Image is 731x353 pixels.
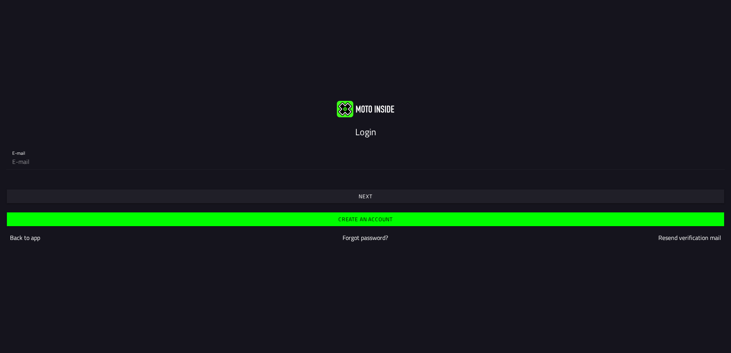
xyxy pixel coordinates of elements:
ion-button: Create an account [7,212,724,226]
a: Forgot password? [343,233,388,242]
a: Resend verification mail [658,233,721,242]
ion-text: Next [359,194,372,199]
input: E-mail [12,154,719,169]
ion-text: Login [355,125,376,139]
a: Back to app [10,233,40,242]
